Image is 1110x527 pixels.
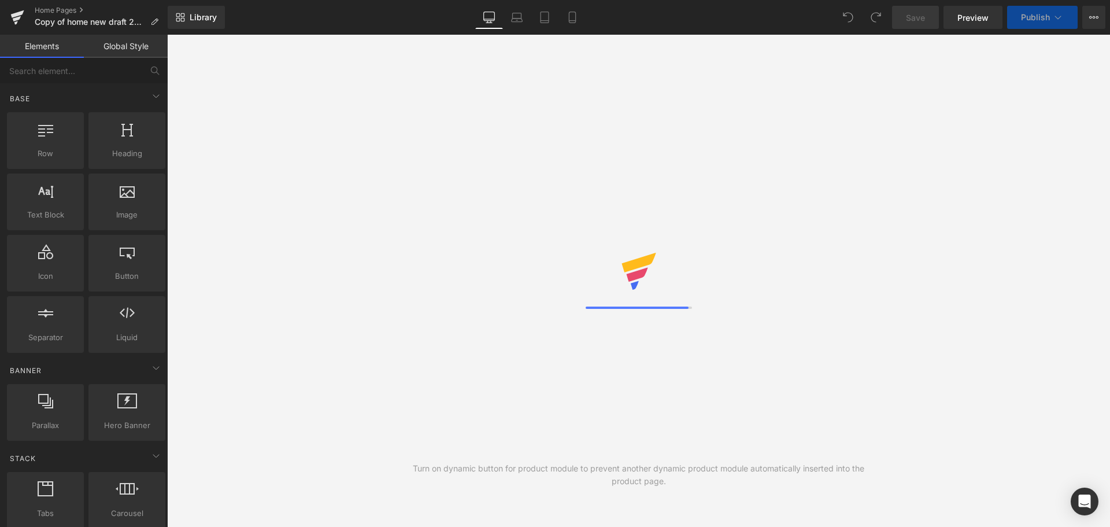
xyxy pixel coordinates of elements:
span: Stack [9,453,37,464]
a: Mobile [558,6,586,29]
button: Redo [864,6,887,29]
div: Turn on dynamic button for product module to prevent another dynamic product module automatically... [403,462,875,488]
span: Heading [92,148,162,160]
span: Tabs [10,507,80,519]
a: Laptop [503,6,531,29]
div: Open Intercom Messenger [1071,488,1098,515]
a: Global Style [84,35,168,58]
span: Row [10,148,80,160]
span: Publish [1021,13,1050,22]
button: Undo [837,6,860,29]
span: Parallax [10,419,80,432]
span: Base [9,93,31,104]
span: Text Block [10,209,80,221]
span: Library [190,12,217,23]
a: New Library [168,6,225,29]
span: Banner [9,365,43,376]
span: Separator [10,331,80,344]
span: Icon [10,270,80,282]
a: Home Pages [35,6,168,15]
span: Hero Banner [92,419,162,432]
span: Image [92,209,162,221]
span: Liquid [92,331,162,344]
span: Button [92,270,162,282]
button: More [1082,6,1105,29]
span: Carousel [92,507,162,519]
a: Desktop [475,6,503,29]
a: Preview [943,6,1002,29]
span: Save [906,12,925,24]
span: Copy of home new draft 2025 [35,17,146,27]
a: Tablet [531,6,558,29]
button: Publish [1007,6,1078,29]
span: Preview [957,12,989,24]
